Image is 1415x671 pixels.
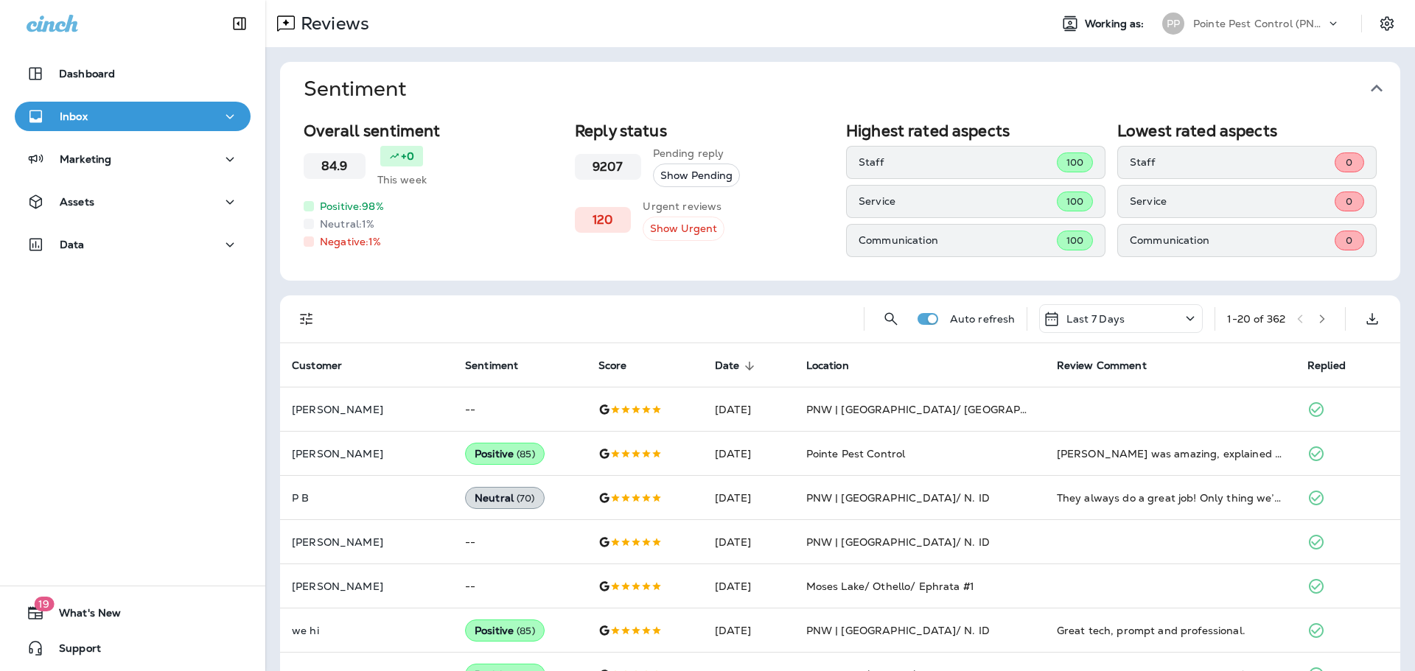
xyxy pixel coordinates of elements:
p: Reviews [295,13,369,35]
p: Service [859,195,1057,207]
p: [PERSON_NAME] [292,536,441,548]
div: They always do a great job! Only thing we’ve noticed lately is spiders so I’m sure this will take... [1057,491,1284,505]
button: Show Pending [653,164,740,188]
button: Support [15,633,251,663]
div: 1 - 20 of 362 [1227,313,1285,325]
p: This week [377,172,427,187]
button: Collapse Sidebar [219,9,260,38]
span: Date [715,359,759,373]
h3: 9207 [593,160,623,174]
h1: Sentiment [304,77,406,101]
p: Staff [859,156,1057,168]
span: 100 [1066,195,1083,208]
p: Communication [859,234,1057,246]
p: Positive: 98 % [320,199,384,214]
span: ( 85 ) [517,448,535,460]
button: Export as CSV [1358,304,1387,334]
p: Assets [60,196,94,208]
p: Service [1130,195,1335,207]
span: Date [715,359,740,372]
span: PNW | [GEOGRAPHIC_DATA]/ N. ID [806,491,990,505]
span: Location [806,359,868,373]
span: Working as: [1085,18,1147,30]
h2: Highest rated aspects [846,122,1105,140]
p: Pending reply [653,146,740,161]
p: Negative: 1 % [320,234,382,249]
p: Last 7 Days [1066,313,1125,325]
span: PNW | [GEOGRAPHIC_DATA]/ [GEOGRAPHIC_DATA] [806,403,1079,416]
td: -- [453,564,587,608]
span: Review Comment [1057,359,1147,372]
div: Neutral [465,487,545,509]
span: 100 [1066,234,1083,247]
td: [DATE] [703,387,794,432]
span: PNW | [GEOGRAPHIC_DATA]/ N. ID [806,624,990,637]
span: What's New [44,607,121,625]
div: Adam was amazing, explained the whole process and was very friendly. [1057,446,1284,461]
p: Dashboard [59,68,115,80]
td: [DATE] [703,520,794,564]
span: 100 [1066,156,1083,169]
span: 0 [1346,195,1352,208]
p: Pointe Pest Control (PNW) [1193,18,1326,29]
p: Communication [1130,234,1335,246]
td: [DATE] [703,608,794,653]
button: Data [15,230,251,259]
div: Great tech, prompt and professional. [1057,623,1284,638]
button: 19What's New [15,598,251,628]
span: Review Comment [1057,359,1166,373]
p: Urgent reviews [643,199,724,214]
span: Sentiment [465,359,518,372]
div: Positive [465,443,545,465]
button: Show Urgent [643,217,724,241]
p: Data [60,239,85,250]
p: P B [292,492,441,504]
span: Support [44,642,101,660]
span: ( 85 ) [517,625,535,637]
span: Customer [292,359,361,373]
td: [DATE] [703,564,794,608]
p: Inbox [60,110,88,122]
h3: 84.9 [321,159,348,173]
span: Sentiment [465,359,537,373]
button: Assets [15,187,251,217]
div: Sentiment [280,116,1400,281]
p: [PERSON_NAME] [292,448,441,460]
span: Location [806,359,849,372]
p: [PERSON_NAME] [292,404,441,415]
span: Replied [1307,359,1346,372]
button: Sentiment [292,62,1412,116]
p: Auto refresh [950,313,1016,325]
h3: 120 [593,213,613,227]
span: Pointe Pest Control [806,447,906,460]
div: Positive [465,619,545,642]
h2: Overall sentiment [304,122,563,140]
span: Customer [292,359,342,372]
span: 0 [1346,234,1352,247]
button: Filters [292,304,321,334]
div: PP [1162,13,1184,35]
span: ( 70 ) [517,492,535,505]
button: Search Reviews [876,304,906,334]
p: we hi [292,625,441,636]
button: Inbox [15,102,251,131]
span: Score [598,359,627,372]
button: Marketing [15,144,251,174]
p: Marketing [60,153,111,165]
p: Staff [1130,156,1335,168]
span: PNW | [GEOGRAPHIC_DATA]/ N. ID [806,535,990,549]
td: [DATE] [703,432,794,476]
h2: Reply status [575,122,834,140]
td: -- [453,520,587,564]
span: 0 [1346,156,1352,169]
span: Moses Lake/ Othello/ Ephrata #1 [806,580,974,593]
span: Replied [1307,359,1365,373]
p: Neutral: 1 % [320,217,374,231]
span: Score [598,359,646,373]
td: -- [453,387,587,432]
p: [PERSON_NAME] [292,580,441,592]
p: +0 [401,149,414,164]
td: [DATE] [703,476,794,520]
button: Dashboard [15,59,251,88]
h2: Lowest rated aspects [1117,122,1377,140]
